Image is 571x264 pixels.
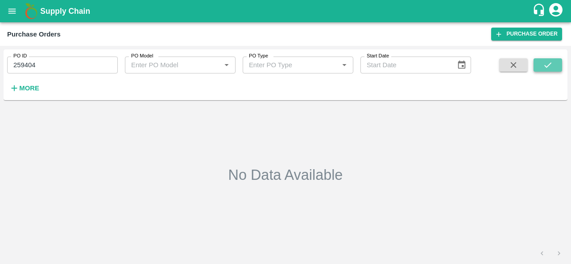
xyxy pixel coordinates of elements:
img: logo [22,2,40,20]
label: PO Type [249,53,268,60]
button: Choose date [453,57,470,73]
a: Purchase Order [491,28,562,41]
label: Start Date [367,53,389,60]
b: Supply Chain [40,7,90,16]
label: PO Model [131,53,153,60]
h2: No Data Available [228,166,343,184]
strong: More [19,85,39,92]
input: Enter PO Model [128,59,207,71]
input: Enter PO ID [7,57,118,73]
div: customer-support [532,3,548,19]
button: Open [221,59,232,71]
div: account of current user [548,2,564,20]
label: PO ID [13,53,27,60]
a: Supply Chain [40,5,532,17]
button: open drawer [2,1,22,21]
div: Purchase Orders [7,28,61,40]
nav: pagination navigation [534,246,567,260]
button: More [7,81,41,96]
input: Start Date [360,57,450,73]
button: Open [339,59,350,71]
input: Enter PO Type [245,59,324,71]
